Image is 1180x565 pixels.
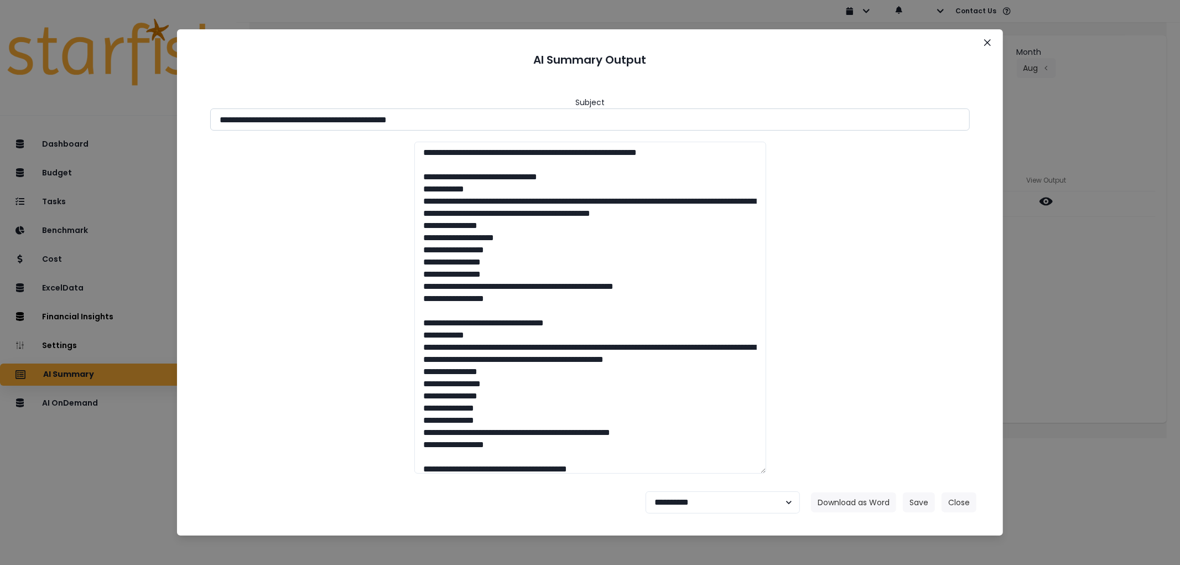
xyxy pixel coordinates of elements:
[942,493,976,512] button: Close
[979,34,996,51] button: Close
[190,43,990,77] header: AI Summary Output
[903,493,935,512] button: Save
[575,97,605,108] header: Subject
[811,493,896,512] button: Download as Word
